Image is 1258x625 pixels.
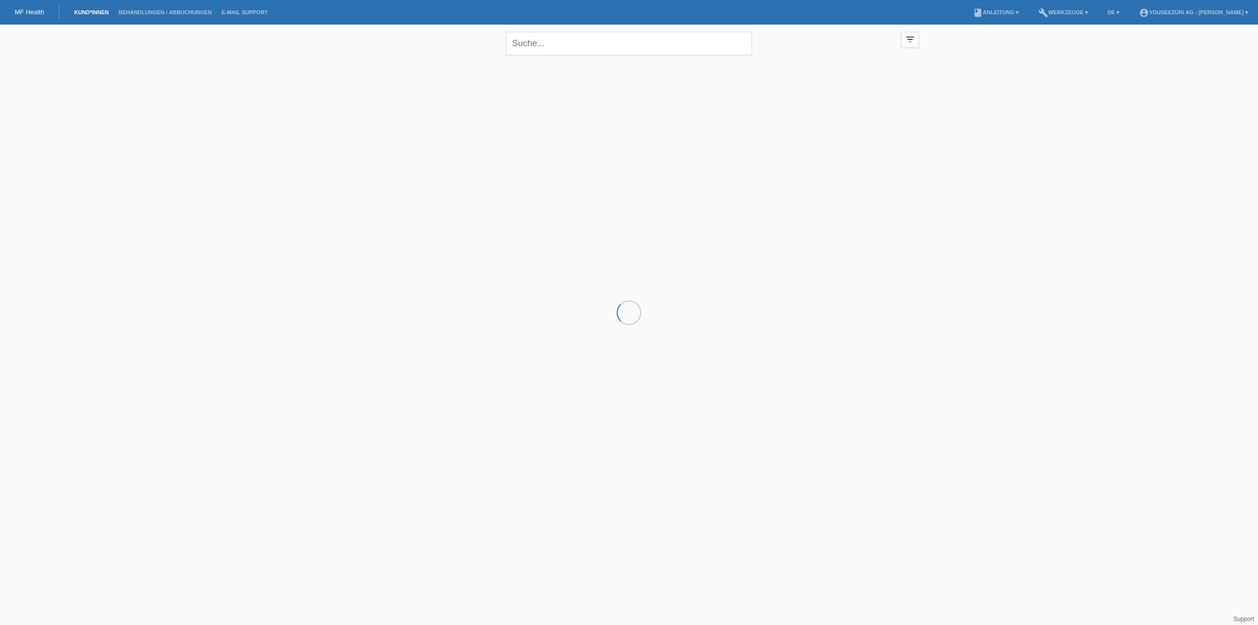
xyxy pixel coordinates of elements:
[1103,9,1124,15] a: DE ▾
[968,9,1024,15] a: bookAnleitung ▾
[905,34,915,45] i: filter_list
[1139,8,1149,18] i: account_circle
[1038,8,1048,18] i: build
[114,9,217,15] a: Behandlungen / Abbuchungen
[973,8,983,18] i: book
[506,32,752,55] input: Suche...
[15,8,44,16] a: MF Health
[69,9,114,15] a: Kund*innen
[1233,616,1254,623] a: Support
[217,9,273,15] a: E-Mail Support
[1033,9,1093,15] a: buildWerkzeuge ▾
[1134,9,1253,15] a: account_circleYOUSEEZüRi AG - [PERSON_NAME] ▾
